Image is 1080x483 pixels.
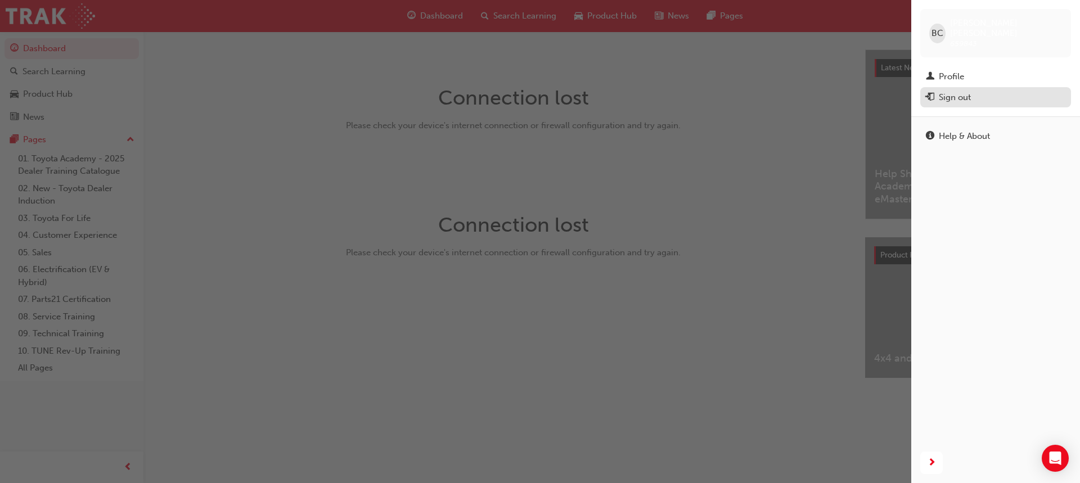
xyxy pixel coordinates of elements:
[939,91,971,104] div: Sign out
[926,72,934,82] span: man-icon
[1042,445,1069,472] div: Open Intercom Messenger
[939,70,964,83] div: Profile
[926,132,934,142] span: info-icon
[931,27,943,40] span: BC
[950,18,1062,38] span: [PERSON_NAME] [PERSON_NAME]
[926,93,934,103] span: exit-icon
[939,130,990,143] div: Help & About
[920,87,1071,108] button: Sign out
[950,39,977,48] span: 659843
[928,456,936,470] span: next-icon
[920,66,1071,87] a: Profile
[920,126,1071,147] a: Help & About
